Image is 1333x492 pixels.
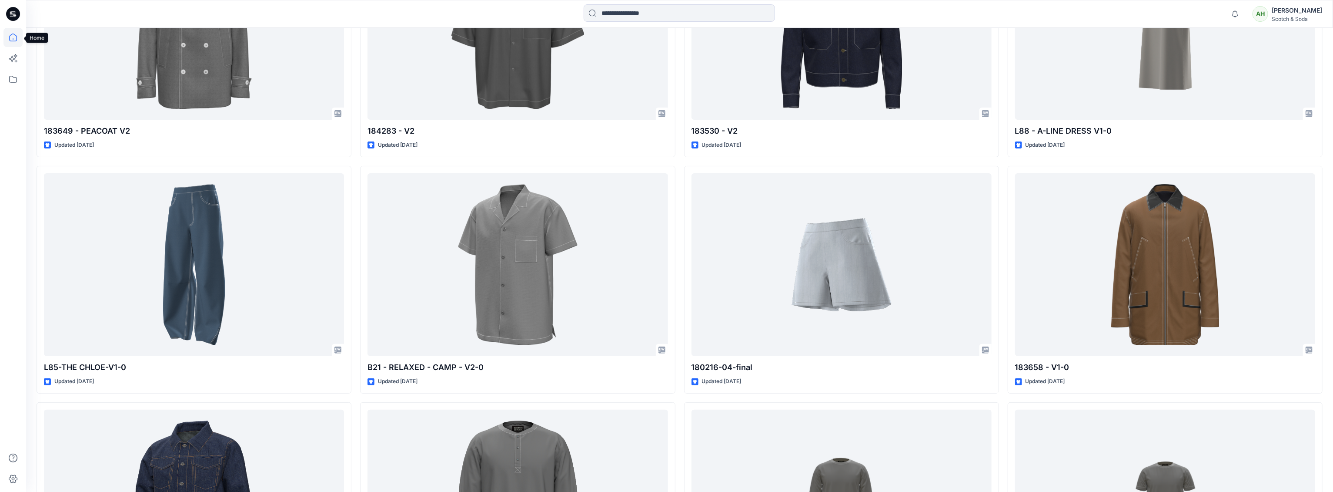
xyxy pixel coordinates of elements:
[692,173,992,357] a: 180216-04-final
[702,377,742,386] p: Updated [DATE]
[1253,6,1268,22] div: AH
[1015,173,1315,357] a: 183658 - V1-0
[692,361,992,374] p: 180216-04-final
[54,377,94,386] p: Updated [DATE]
[702,141,742,150] p: Updated [DATE]
[692,125,992,137] p: 183530 - V2
[1026,377,1065,386] p: Updated [DATE]
[367,361,668,374] p: B21 - RELAXED - CAMP - V2-0
[378,141,418,150] p: Updated [DATE]
[44,173,344,357] a: L85-THE CHLOE-V1-0
[1015,361,1315,374] p: 183658 - V1-0
[378,377,418,386] p: Updated [DATE]
[1272,16,1322,22] div: Scotch & Soda
[44,361,344,374] p: L85-THE CHLOE-V1-0
[44,125,344,137] p: 183649 - PEACOAT V2
[367,125,668,137] p: 184283 - V2
[1272,5,1322,16] div: [PERSON_NAME]
[54,141,94,150] p: Updated [DATE]
[367,173,668,357] a: B21 - RELAXED - CAMP - V2-0
[1026,141,1065,150] p: Updated [DATE]
[1015,125,1315,137] p: L88 - A-LINE DRESS V1-0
